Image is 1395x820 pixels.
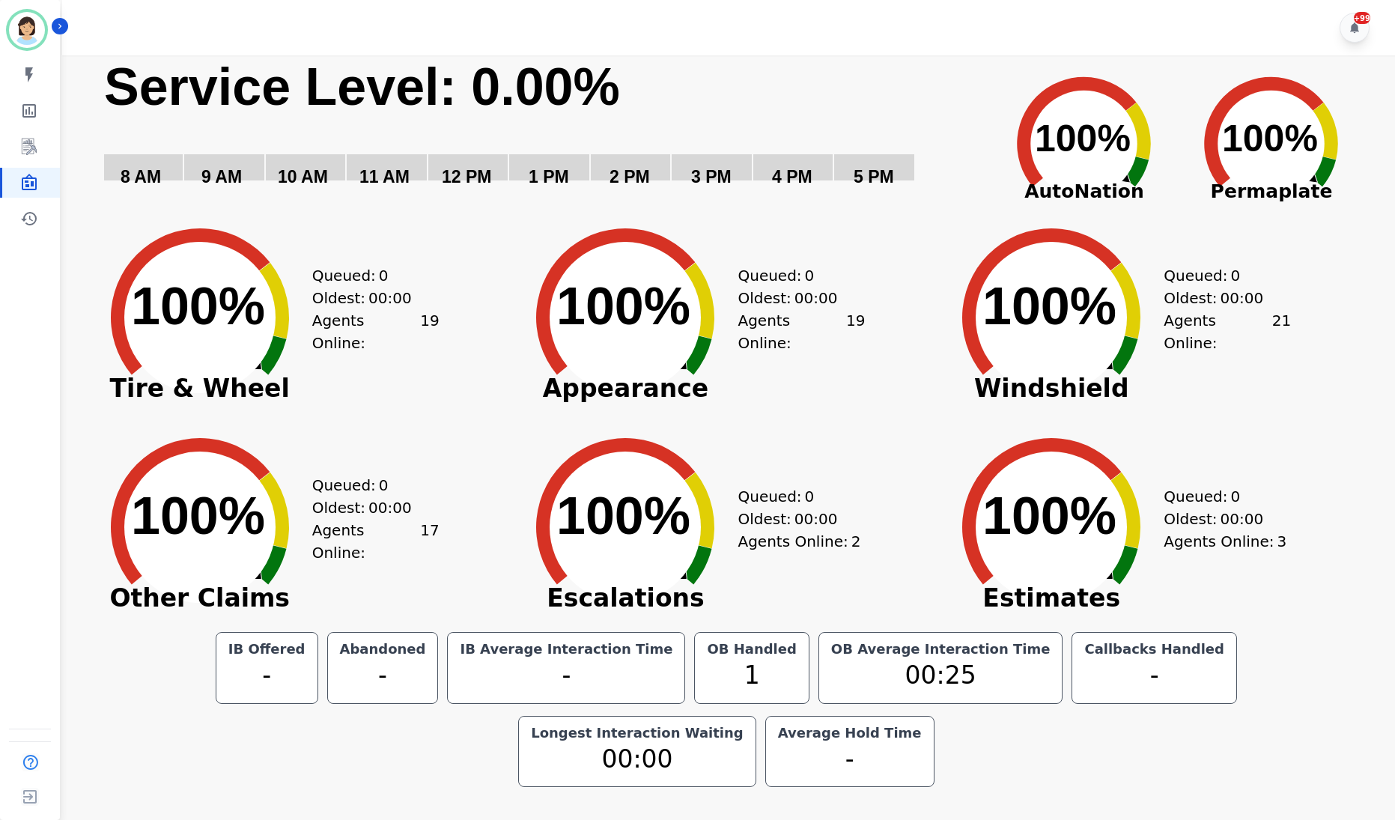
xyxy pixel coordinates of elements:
[312,519,440,564] div: Agents Online:
[121,167,161,186] text: 8 AM
[1230,485,1240,508] span: 0
[420,309,439,354] span: 19
[312,496,425,519] div: Oldest:
[225,657,309,694] div: -
[556,487,690,545] text: 100%
[738,530,865,553] div: Agents Online:
[851,530,861,553] span: 2
[828,642,1054,657] div: OB Average Interaction Time
[1221,508,1264,530] span: 00:00
[1035,118,1131,160] text: 100%
[312,264,425,287] div: Queued:
[529,167,569,186] text: 1 PM
[772,167,812,186] text: 4 PM
[513,381,738,396] span: Appearance
[201,167,242,186] text: 9 AM
[1178,177,1365,206] span: Permaplate
[691,167,732,186] text: 3 PM
[337,657,429,694] div: -
[379,474,389,496] span: 0
[1164,264,1276,287] div: Queued:
[1221,287,1264,309] span: 00:00
[88,381,312,396] span: Tire & Wheel
[556,277,690,335] text: 100%
[982,277,1116,335] text: 100%
[225,642,309,657] div: IB Offered
[794,508,838,530] span: 00:00
[1222,118,1318,160] text: 100%
[1081,657,1227,694] div: -
[1277,530,1286,553] span: 3
[805,485,815,508] span: 0
[775,726,925,741] div: Average Hold Time
[420,519,439,564] span: 17
[704,657,799,694] div: 1
[312,309,440,354] div: Agents Online:
[1164,530,1291,553] div: Agents Online:
[442,167,491,186] text: 12 PM
[1164,287,1276,309] div: Oldest:
[379,264,389,287] span: 0
[1272,309,1291,354] span: 21
[1354,12,1370,24] div: +99
[828,657,1054,694] div: 00:25
[88,591,312,606] span: Other Claims
[528,726,747,741] div: Longest Interaction Waiting
[1230,264,1240,287] span: 0
[337,642,429,657] div: Abandoned
[939,591,1164,606] span: Estimates
[1164,508,1276,530] div: Oldest:
[513,591,738,606] span: Escalations
[1164,309,1291,354] div: Agents Online:
[794,287,838,309] span: 00:00
[805,264,815,287] span: 0
[368,287,412,309] span: 00:00
[278,167,328,186] text: 10 AM
[457,642,675,657] div: IB Average Interaction Time
[359,167,410,186] text: 11 AM
[704,642,799,657] div: OB Handled
[738,485,850,508] div: Queued:
[991,177,1178,206] span: AutoNation
[104,58,620,116] text: Service Level: 0.00%
[610,167,650,186] text: 2 PM
[103,55,982,209] svg: Service Level: 0%
[738,508,850,530] div: Oldest:
[1081,642,1227,657] div: Callbacks Handled
[457,657,675,694] div: -
[846,309,865,354] span: 19
[368,496,412,519] span: 00:00
[312,287,425,309] div: Oldest:
[312,474,425,496] div: Queued:
[775,741,925,778] div: -
[131,487,265,545] text: 100%
[738,287,850,309] div: Oldest:
[982,487,1116,545] text: 100%
[738,309,865,354] div: Agents Online:
[131,277,265,335] text: 100%
[528,741,747,778] div: 00:00
[9,12,45,48] img: Bordered avatar
[939,381,1164,396] span: Windshield
[1164,485,1276,508] div: Queued:
[738,264,850,287] div: Queued:
[854,167,894,186] text: 5 PM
